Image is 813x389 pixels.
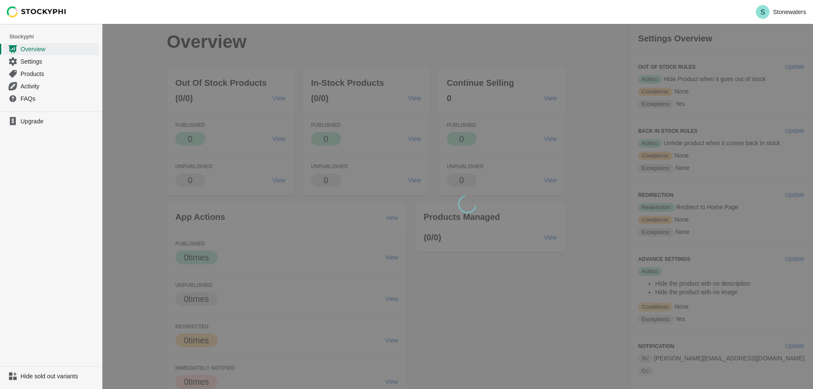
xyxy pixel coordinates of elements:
[20,57,97,66] span: Settings
[3,115,99,127] a: Upgrade
[7,6,67,18] img: Stockyphi
[20,82,97,91] span: Activity
[773,9,806,15] p: Stonewaters
[20,94,97,103] span: FAQs
[20,372,97,380] span: Hide sold out variants
[20,70,97,78] span: Products
[752,3,810,20] button: Avatar with initials SStonewaters
[3,80,99,92] a: Activity
[20,117,97,126] span: Upgrade
[756,5,769,19] span: Avatar with initials S
[761,9,765,16] text: S
[3,92,99,105] a: FAQs
[9,32,102,41] span: Stockyphi
[3,67,99,80] a: Products
[3,55,99,67] a: Settings
[3,43,99,55] a: Overview
[3,370,99,382] a: Hide sold out variants
[20,45,97,53] span: Overview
